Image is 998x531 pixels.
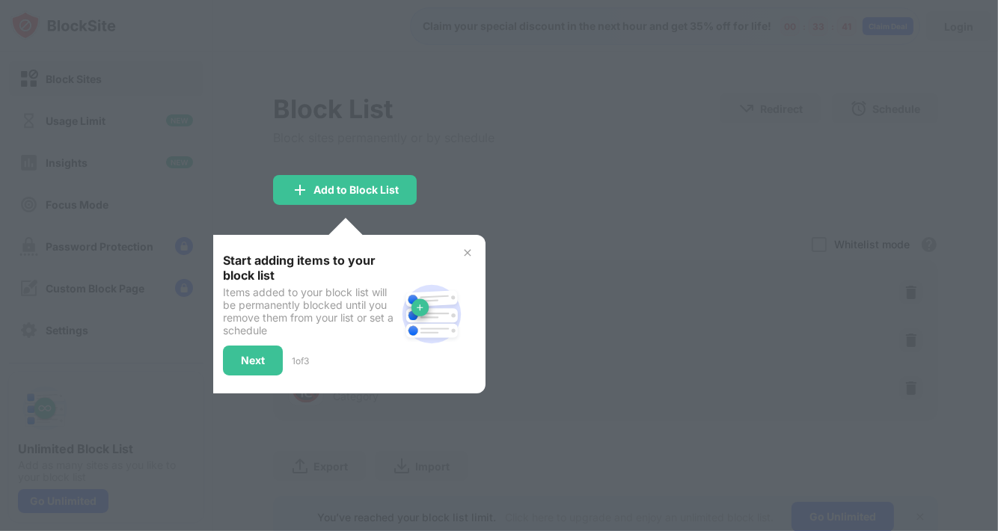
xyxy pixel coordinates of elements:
[223,286,396,337] div: Items added to your block list will be permanently blocked until you remove them from your list o...
[396,278,468,350] img: block-site.svg
[292,355,309,366] div: 1 of 3
[241,354,265,366] div: Next
[313,184,399,196] div: Add to Block List
[223,253,396,283] div: Start adding items to your block list
[462,247,474,259] img: x-button.svg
